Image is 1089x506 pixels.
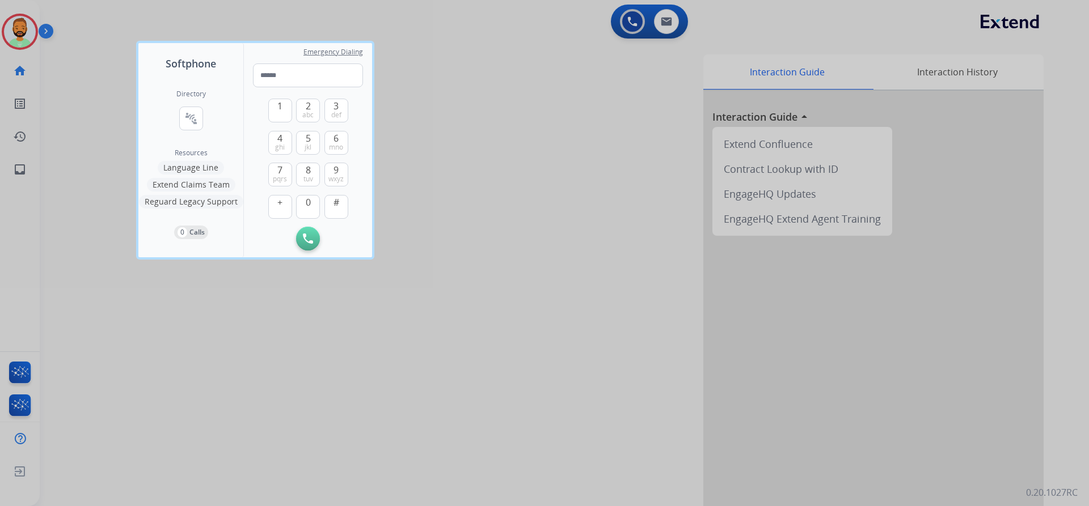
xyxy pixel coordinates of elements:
[324,131,348,155] button: 6mno
[334,131,339,145] span: 6
[324,99,348,122] button: 3def
[303,175,313,184] span: tuv
[305,143,311,152] span: jkl
[277,99,282,113] span: 1
[296,195,320,219] button: 0
[158,161,224,175] button: Language Line
[329,143,343,152] span: mno
[178,227,187,237] p: 0
[184,112,198,125] mat-icon: connect_without_contact
[306,99,311,113] span: 2
[324,195,348,219] button: #
[296,99,320,122] button: 2abc
[277,163,282,177] span: 7
[277,195,282,209] span: +
[273,175,287,184] span: pqrs
[268,131,292,155] button: 4ghi
[324,163,348,186] button: 9wxyz
[303,48,363,57] span: Emergency Dialing
[268,99,292,122] button: 1
[303,233,313,244] img: call-button
[174,226,208,239] button: 0Calls
[296,131,320,155] button: 5jkl
[268,195,292,219] button: +
[334,163,339,177] span: 9
[166,56,216,71] span: Softphone
[306,195,311,209] span: 0
[334,195,339,209] span: #
[302,110,314,120] span: abc
[334,99,339,113] span: 3
[1026,486,1078,499] p: 0.20.1027RC
[147,178,235,192] button: Extend Claims Team
[277,131,282,145] span: 4
[296,163,320,186] button: 8tuv
[139,195,243,209] button: Reguard Legacy Support
[275,143,285,152] span: ghi
[268,163,292,186] button: 7pqrs
[331,110,341,120] span: def
[328,175,344,184] span: wxyz
[306,131,311,145] span: 5
[176,90,206,99] h2: Directory
[175,148,208,158] span: Resources
[306,163,311,177] span: 8
[189,227,205,237] p: Calls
